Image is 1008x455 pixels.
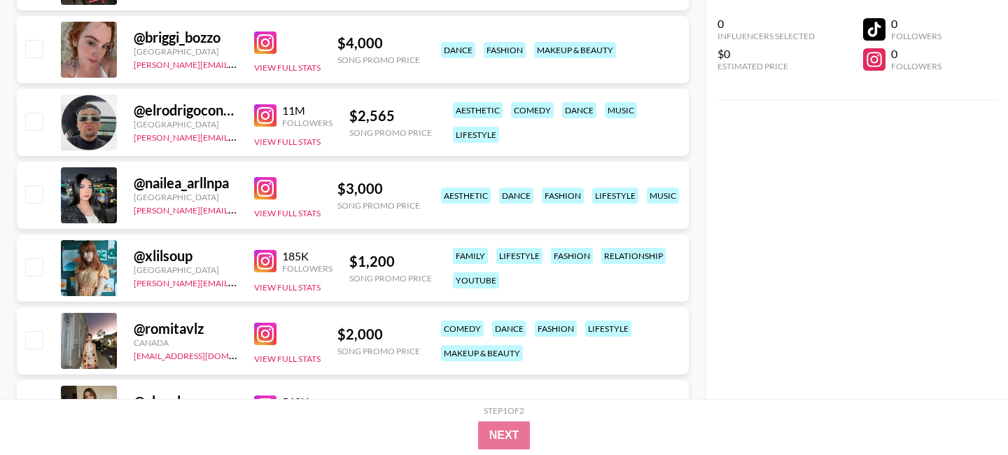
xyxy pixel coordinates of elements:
[282,263,332,274] div: Followers
[478,421,531,449] button: Next
[542,188,584,204] div: fashion
[134,119,237,129] div: [GEOGRAPHIC_DATA]
[938,385,991,438] iframe: Drift Widget Chat Controller
[254,177,276,199] img: Instagram
[441,321,484,337] div: comedy
[349,398,432,416] div: $ 1,600
[134,320,237,337] div: @ romitavlz
[254,323,276,345] img: Instagram
[349,273,432,283] div: Song Promo Price
[717,17,815,31] div: 0
[601,248,666,264] div: relationship
[134,192,237,202] div: [GEOGRAPHIC_DATA]
[534,42,616,58] div: makeup & beauty
[349,127,432,138] div: Song Promo Price
[349,253,432,270] div: $ 1,200
[453,102,503,118] div: aesthetic
[441,42,475,58] div: dance
[484,42,526,58] div: fashion
[551,248,593,264] div: fashion
[605,102,637,118] div: music
[717,31,815,41] div: Influencers Selected
[337,325,420,343] div: $ 2,000
[337,34,420,52] div: $ 4,000
[254,62,321,73] button: View Full Stats
[585,321,631,337] div: lifestyle
[717,47,815,61] div: $0
[134,57,341,70] a: [PERSON_NAME][EMAIL_ADDRESS][DOMAIN_NAME]
[337,55,420,65] div: Song Promo Price
[337,180,420,197] div: $ 3,000
[535,321,577,337] div: fashion
[282,249,332,263] div: 185K
[453,127,499,143] div: lifestyle
[717,61,815,71] div: Estimated Price
[134,393,237,410] div: @ alegalvanv
[134,129,341,143] a: [PERSON_NAME][EMAIL_ADDRESS][DOMAIN_NAME]
[499,188,533,204] div: dance
[511,102,554,118] div: comedy
[337,200,420,211] div: Song Promo Price
[496,248,542,264] div: lifestyle
[254,395,276,418] img: Instagram
[134,337,237,348] div: Canada
[254,250,276,272] img: Instagram
[453,272,499,288] div: youtube
[891,17,941,31] div: 0
[592,188,638,204] div: lifestyle
[441,188,491,204] div: aesthetic
[134,265,237,275] div: [GEOGRAPHIC_DATA]
[254,353,321,364] button: View Full Stats
[282,118,332,128] div: Followers
[254,136,321,147] button: View Full Stats
[562,102,596,118] div: dance
[134,174,237,192] div: @ nailea_arllnpa
[254,208,321,218] button: View Full Stats
[134,348,274,361] a: [EMAIL_ADDRESS][DOMAIN_NAME]
[134,101,237,119] div: @ elrodrigocontreras
[492,321,526,337] div: dance
[282,104,332,118] div: 11M
[254,282,321,293] button: View Full Stats
[891,61,941,71] div: Followers
[647,188,679,204] div: music
[134,46,237,57] div: [GEOGRAPHIC_DATA]
[134,275,341,288] a: [PERSON_NAME][EMAIL_ADDRESS][DOMAIN_NAME]
[254,31,276,54] img: Instagram
[349,107,432,125] div: $ 2,565
[441,345,523,361] div: makeup & beauty
[134,202,341,216] a: [PERSON_NAME][EMAIL_ADDRESS][DOMAIN_NAME]
[891,31,941,41] div: Followers
[337,346,420,356] div: Song Promo Price
[254,104,276,127] img: Instagram
[484,405,524,416] div: Step 1 of 2
[453,248,488,264] div: family
[134,29,237,46] div: @ briggi_bozzo
[891,47,941,61] div: 0
[282,395,332,409] div: 560K
[134,247,237,265] div: @ xlilsoup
